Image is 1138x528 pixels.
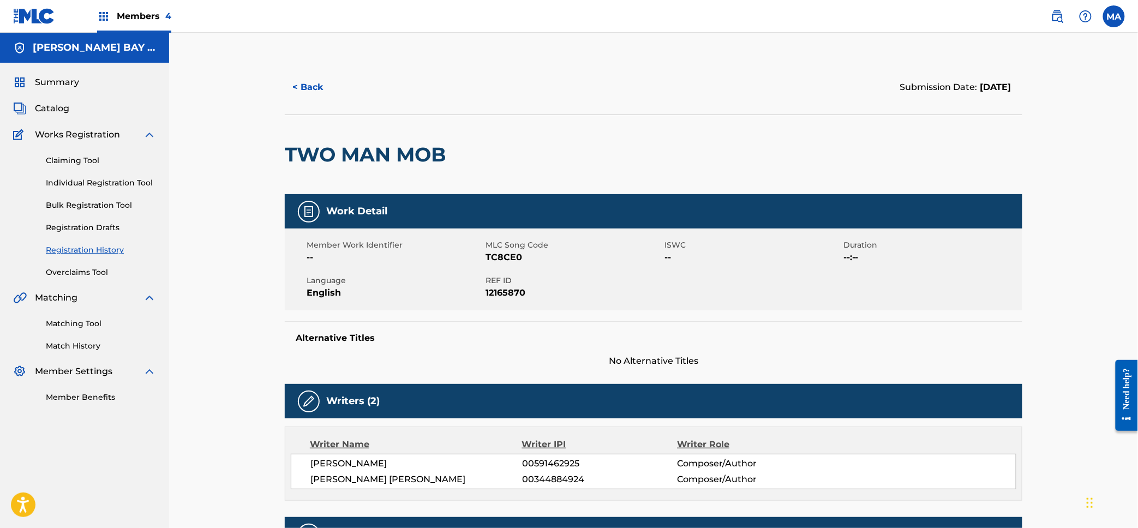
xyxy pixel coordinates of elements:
span: Matching [35,291,77,304]
img: Top Rightsholders [97,10,110,23]
a: Overclaims Tool [46,267,156,278]
span: 4 [165,11,171,21]
span: 00591462925 [522,457,677,470]
div: User Menu [1103,5,1125,27]
span: [DATE] [978,82,1011,92]
a: Registration Drafts [46,222,156,233]
h5: Work Detail [326,205,387,218]
iframe: Chat Widget [1083,476,1138,528]
img: expand [143,365,156,378]
img: Writers [302,395,315,408]
div: Writer Role [677,438,818,451]
div: Drag [1087,487,1093,519]
img: Summary [13,76,26,89]
img: MLC Logo [13,8,55,24]
span: TC8CE0 [486,251,662,264]
span: -- [307,251,483,264]
span: --:-- [843,251,1020,264]
span: Language [307,275,483,286]
span: Catalog [35,102,69,115]
div: Writer IPI [522,438,678,451]
img: Accounts [13,41,26,55]
img: expand [143,128,156,141]
img: search [1051,10,1064,23]
img: help [1079,10,1092,23]
span: Composer/Author [677,457,818,470]
a: Registration History [46,244,156,256]
span: 00344884924 [522,473,677,486]
span: [PERSON_NAME] [PERSON_NAME] [310,473,522,486]
img: Catalog [13,102,26,115]
span: ISWC [664,239,841,251]
h5: SHELLY BAY MUSIC [33,41,156,54]
a: Public Search [1046,5,1068,27]
button: < Back [285,74,350,101]
span: Members [117,10,171,22]
div: Writer Name [310,438,522,451]
a: Matching Tool [46,318,156,329]
span: -- [664,251,841,264]
a: Bulk Registration Tool [46,200,156,211]
a: Claiming Tool [46,155,156,166]
span: 12165870 [486,286,662,299]
a: Match History [46,340,156,352]
a: CatalogCatalog [13,102,69,115]
iframe: Resource Center [1107,352,1138,440]
span: Summary [35,76,79,89]
span: English [307,286,483,299]
span: Works Registration [35,128,120,141]
span: [PERSON_NAME] [310,457,522,470]
img: Member Settings [13,365,26,378]
a: SummarySummary [13,76,79,89]
span: Composer/Author [677,473,818,486]
h5: Alternative Titles [296,333,1011,344]
span: REF ID [486,275,662,286]
img: Matching [13,291,27,304]
img: Work Detail [302,205,315,218]
span: No Alternative Titles [285,355,1022,368]
a: Individual Registration Tool [46,177,156,189]
span: Duration [843,239,1020,251]
span: Member Settings [35,365,112,378]
img: Works Registration [13,128,27,141]
h5: Writers (2) [326,395,380,407]
span: Member Work Identifier [307,239,483,251]
div: Help [1075,5,1097,27]
div: Submission Date: [900,81,1011,94]
h2: TWO MAN MOB [285,142,452,167]
img: expand [143,291,156,304]
span: MLC Song Code [486,239,662,251]
a: Member Benefits [46,392,156,403]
